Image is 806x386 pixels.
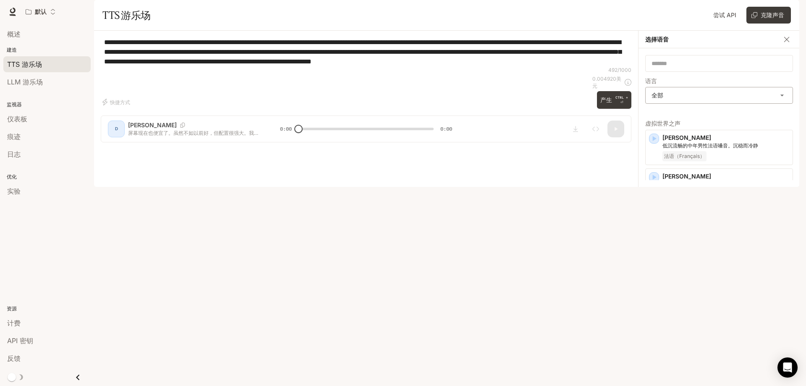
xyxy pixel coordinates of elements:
[645,77,657,84] font: 语言
[35,8,47,15] font: 默认
[592,76,621,89] font: 美元
[101,95,133,109] button: 快捷方式
[22,3,60,20] button: 打开工作区菜单
[597,91,631,108] button: 产生CTRL +⏎
[761,11,784,18] font: 克隆声音
[615,95,628,100] font: CTRL +
[662,173,711,180] font: [PERSON_NAME]
[662,134,711,141] font: [PERSON_NAME]
[664,153,705,159] font: 法语（Français）
[777,357,798,378] div: 打开 Intercom Messenger
[713,11,736,18] font: 尝试 API
[592,76,616,82] font: 0.004920
[662,142,758,149] font: 低沉流畅的中年男性法语嗓音。沉稳而冷静
[746,7,791,24] button: 克隆声音
[110,99,130,105] font: 快捷方式
[608,67,631,73] font: 492/1000
[662,142,789,150] p: 低沉流畅的中年男性法语嗓音。沉稳而冷静
[600,96,612,103] font: 产生
[645,120,680,127] font: 虚拟世界之声
[652,92,663,99] font: 全部
[710,7,740,24] a: 尝试 API
[102,9,151,21] font: TTS 游乐场
[646,87,793,103] div: 全部
[620,100,623,104] font: ⏎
